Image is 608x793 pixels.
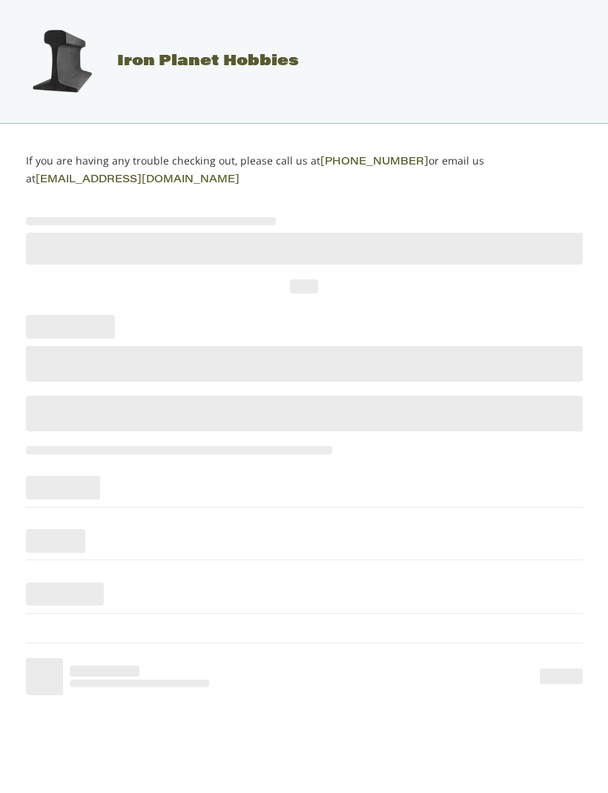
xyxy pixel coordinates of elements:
[117,54,299,69] span: Iron Planet Hobbies
[24,24,99,99] img: Iron Planet Hobbies
[26,153,583,188] p: If you are having any trouble checking out, please call us at or email us at
[320,157,429,167] a: [PHONE_NUMBER]
[10,54,299,69] a: Iron Planet Hobbies
[36,175,239,185] a: [EMAIL_ADDRESS][DOMAIN_NAME]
